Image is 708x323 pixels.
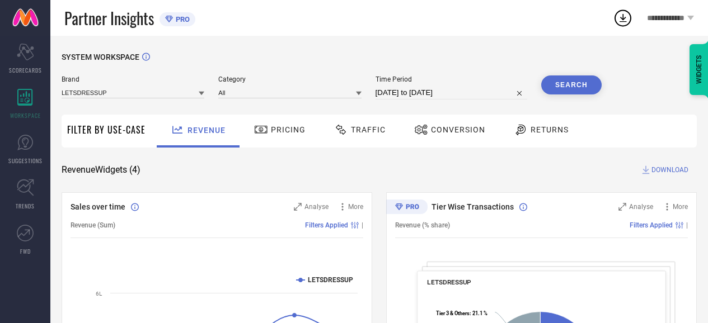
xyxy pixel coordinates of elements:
span: Traffic [351,125,386,134]
span: Returns [531,125,569,134]
span: Pricing [271,125,306,134]
button: Search [541,75,602,94]
text: LETSDRESSUP [308,276,353,284]
span: WORKSPACE [10,111,41,120]
svg: Zoom [294,203,302,211]
span: Sales over time [71,202,125,211]
text: : 21.1 % [436,310,487,316]
span: Tier Wise Transactions [432,202,514,211]
span: Revenue (Sum) [71,221,115,229]
span: Partner Insights [64,7,154,30]
span: Analyse [304,203,329,211]
span: Revenue (% share) [395,221,450,229]
span: SYSTEM WORKSPACE [62,53,139,61]
span: Brand [62,75,204,83]
span: | [686,221,688,229]
svg: Zoom [618,203,626,211]
span: PRO [173,15,190,23]
span: More [348,203,363,211]
span: Filters Applied [630,221,673,229]
span: Filters Applied [305,221,348,229]
span: Revenue Widgets ( 4 ) [62,164,140,175]
span: DOWNLOAD [651,164,688,175]
div: Premium [386,199,428,216]
span: Category [218,75,361,83]
span: TRENDS [16,202,35,210]
text: 6L [96,291,102,297]
span: Revenue [187,126,226,135]
input: Select time period [376,86,527,99]
span: Time Period [376,75,527,83]
span: | [362,221,363,229]
span: SUGGESTIONS [8,156,43,165]
span: LETSDRESSUP [427,278,471,286]
span: Analyse [629,203,653,211]
div: Open download list [613,8,633,28]
span: Conversion [431,125,485,134]
span: SCORECARDS [9,66,42,74]
span: Filter By Use-Case [67,123,146,136]
span: More [673,203,688,211]
tspan: Tier 3 & Others [436,310,470,316]
span: FWD [20,247,31,255]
